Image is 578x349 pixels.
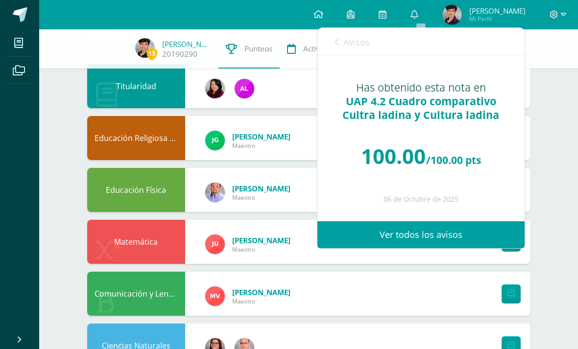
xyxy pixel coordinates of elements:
span: Maestro [232,193,290,202]
img: b5613e1a4347ac065b47e806e9a54e9c.png [205,234,225,254]
span: 13 [146,47,157,60]
span: Avisos [343,36,370,48]
span: Punteos [244,44,272,54]
div: Comunicación y Lenguaje, Idioma Español [87,272,185,316]
span: Maestro [232,141,290,150]
a: Ver todos los avisos [317,221,525,248]
img: 775a36a8e1830c9c46756a1d4adc11d7.png [235,79,254,98]
a: [PERSON_NAME] [162,39,211,49]
span: Maestro [232,245,290,254]
img: 1ff341f52347efc33ff1d2a179cbdb51.png [205,286,225,306]
span: [PERSON_NAME] [232,235,290,245]
span: [PERSON_NAME] [232,132,290,141]
img: 3da61d9b1d2c0c7b8f7e89c78bbce001.png [205,131,225,150]
span: [PERSON_NAME] [469,6,526,16]
img: 7f2ce0d7bb36e26627634b2080c442f5.png [135,38,155,58]
div: Has obtenido esta nota en [337,81,505,122]
span: UAP 4.2 Cuadro comparativo Cultra ladina y Cultura ladina [342,94,499,122]
span: [PERSON_NAME] [232,184,290,193]
span: Actividades [303,44,343,54]
div: Educación Física [87,168,185,212]
div: Titularidad [87,64,185,108]
span: [PERSON_NAME] [232,287,290,297]
span: Mi Perfil [469,15,526,23]
span: 100.00 [361,142,426,170]
img: 6c58b5a751619099581147680274b29f.png [205,183,225,202]
span: Maestro [232,297,290,305]
img: 374004a528457e5f7e22f410c4f3e63e.png [205,79,225,98]
a: 20190290 [162,49,197,59]
div: 06 de Octubre de 2025 [337,195,505,204]
img: 7f2ce0d7bb36e26627634b2080c442f5.png [442,5,462,24]
a: Actividades [280,29,350,69]
div: Educación Religiosa Escolar [87,116,185,160]
span: /100.00 pts [426,153,481,167]
div: Matemática [87,220,185,264]
a: Punteos [218,29,280,69]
